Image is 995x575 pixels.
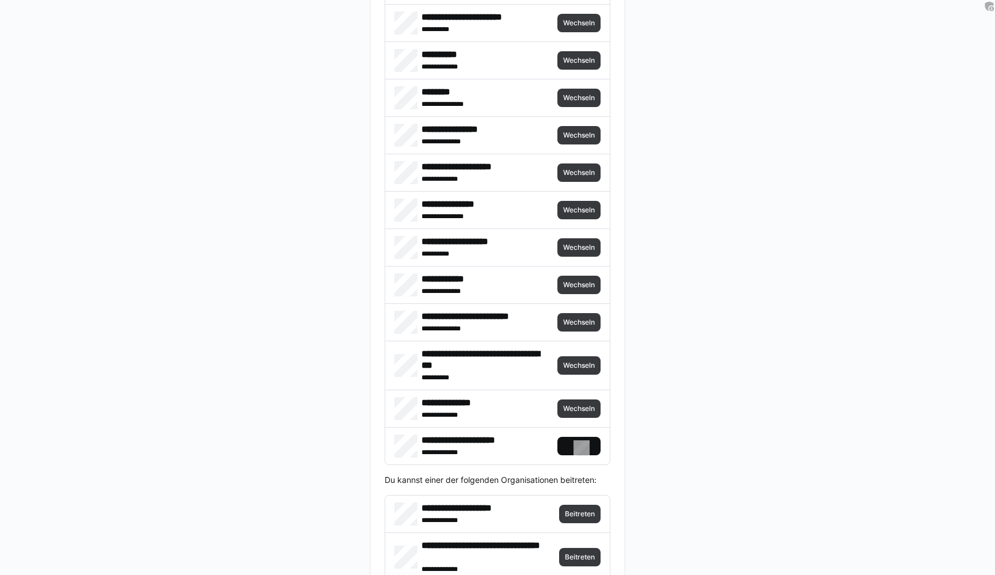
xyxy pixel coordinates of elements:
span: Wechseln [562,361,596,370]
button: Wechseln [557,14,601,32]
span: Wechseln [562,318,596,327]
span: Beitreten [564,509,596,519]
button: Beitreten [559,505,601,523]
button: Beitreten [559,548,601,566]
button: Wechseln [557,89,601,107]
span: Beitreten [564,553,596,562]
p: Du kannst einer der folgenden Organisationen beitreten: [385,474,610,486]
span: Wechseln [562,404,596,413]
button: Wechseln [557,276,601,294]
button: Wechseln [557,313,601,332]
span: Wechseln [562,168,596,177]
span: Wechseln [562,93,596,102]
button: Wechseln [557,51,601,70]
span: Wechseln [562,243,596,252]
span: Wechseln [562,131,596,140]
span: Wechseln [562,18,596,28]
button: Wechseln [557,356,601,375]
button: Wechseln [557,399,601,418]
button: Wechseln [557,163,601,182]
span: Wechseln [562,56,596,65]
span: Wechseln [562,280,596,290]
button: Wechseln [557,201,601,219]
button: Wechseln [557,126,601,144]
button: Wechseln [557,238,601,257]
span: Wechseln [562,205,596,215]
